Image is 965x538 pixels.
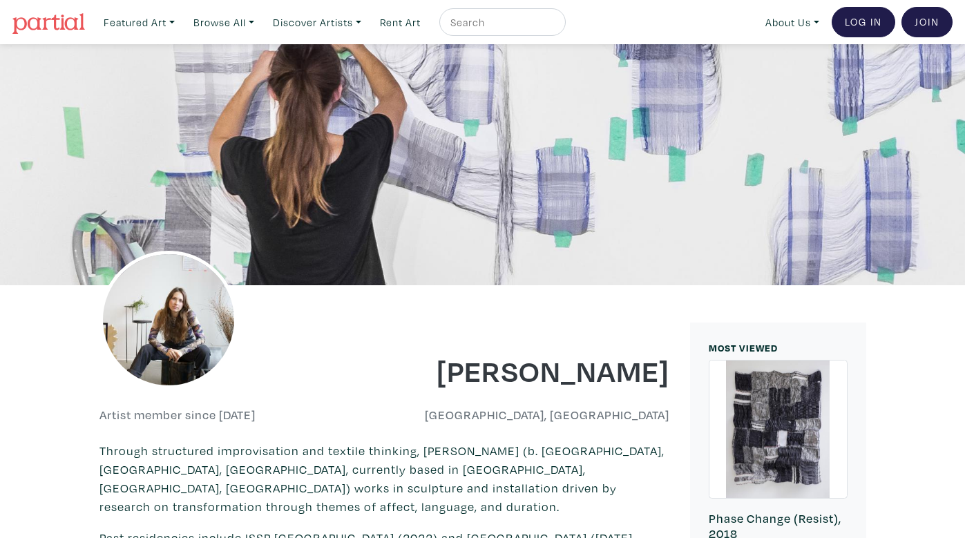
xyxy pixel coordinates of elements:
[449,14,553,31] input: Search
[97,8,181,37] a: Featured Art
[99,441,669,516] p: Through structured improvisation and textile thinking, [PERSON_NAME] (b. [GEOGRAPHIC_DATA], [GEOG...
[709,341,778,354] small: MOST VIEWED
[267,8,367,37] a: Discover Artists
[99,407,256,423] h6: Artist member since [DATE]
[759,8,825,37] a: About Us
[187,8,260,37] a: Browse All
[832,7,895,37] a: Log In
[901,7,953,37] a: Join
[99,251,238,389] img: phpThumb.php
[374,8,427,37] a: Rent Art
[394,407,669,423] h6: [GEOGRAPHIC_DATA], [GEOGRAPHIC_DATA]
[394,352,669,389] h1: [PERSON_NAME]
